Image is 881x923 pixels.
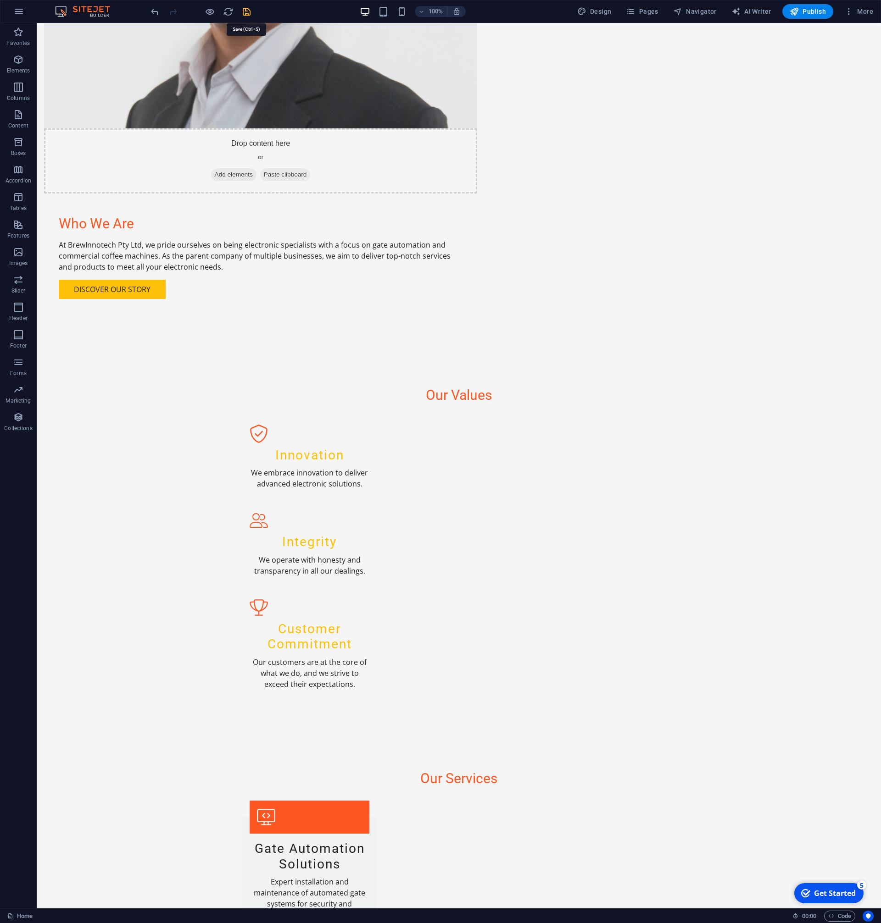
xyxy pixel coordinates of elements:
button: Code [824,911,855,922]
p: Header [9,315,28,322]
button: 100% [415,6,447,17]
span: More [844,7,873,16]
p: Columns [7,94,30,102]
p: Tables [10,204,27,212]
p: Forms [10,370,27,377]
button: save [241,6,252,17]
span: Paste clipboard [223,145,274,158]
button: reload [223,6,234,17]
span: Publish [790,7,826,16]
button: undo [149,6,160,17]
p: Accordion [6,177,31,184]
p: Footer [10,342,27,349]
button: Click here to leave preview mode and continue editing [204,6,215,17]
span: 00 00 [802,911,816,922]
div: Get Started [25,9,67,19]
p: Elements [7,67,30,74]
h6: 100% [429,6,443,17]
span: Design [577,7,612,16]
span: Pages [626,7,658,16]
p: Boxes [11,149,26,157]
div: Get Started 5 items remaining, 0% complete [5,4,74,24]
p: Content [8,122,28,129]
p: Features [7,232,29,239]
button: Usercentrics [863,911,874,922]
span: Navigator [673,7,717,16]
img: Editor Logo [53,6,122,17]
button: Navigator [669,4,720,19]
i: Undo: Delete elements (Ctrl+Z) [150,6,160,17]
p: Slider [11,287,26,294]
button: AI Writer [728,4,775,19]
button: Pages [622,4,662,19]
h6: Session time [792,911,817,922]
button: More [841,4,877,19]
button: Design [574,4,615,19]
p: Images [9,260,28,267]
div: Design (Ctrl+Alt+Y) [574,4,615,19]
span: : [809,912,810,919]
p: Collections [4,425,32,432]
button: Publish [782,4,833,19]
span: Code [828,911,851,922]
div: Drop content here [7,105,440,171]
span: AI Writer [731,7,771,16]
i: Reload page [223,6,234,17]
p: Marketing [6,397,31,404]
span: Add elements [174,145,220,158]
p: Favorites [6,39,30,47]
div: 5 [68,1,77,10]
a: Click to cancel selection. Double-click to open Pages [7,911,33,922]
